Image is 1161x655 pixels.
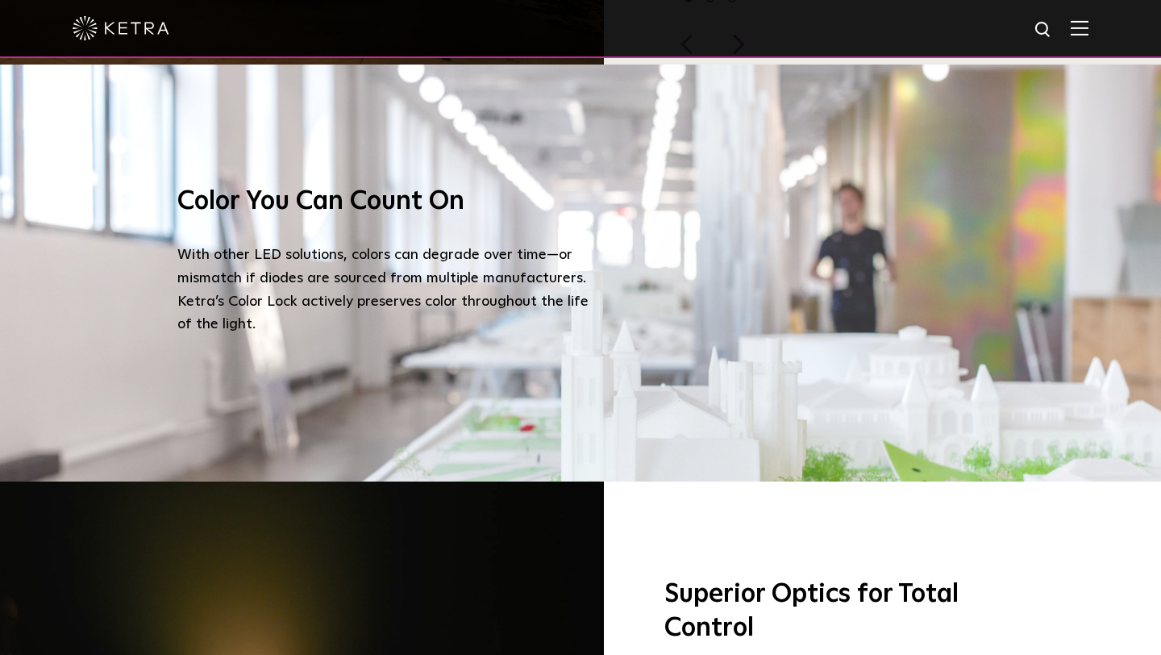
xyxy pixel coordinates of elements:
h3: Color You Can Count On [177,186,597,219]
img: search icon [1034,20,1054,40]
img: Hamburger%20Nav.svg [1071,20,1088,35]
img: ketra-logo-2019-white [73,16,169,40]
p: With other LED solutions, colors can degrade over time—or mismatch if diodes are sourced from mul... [177,244,597,336]
h3: Superior Optics for Total Control [664,578,967,645]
